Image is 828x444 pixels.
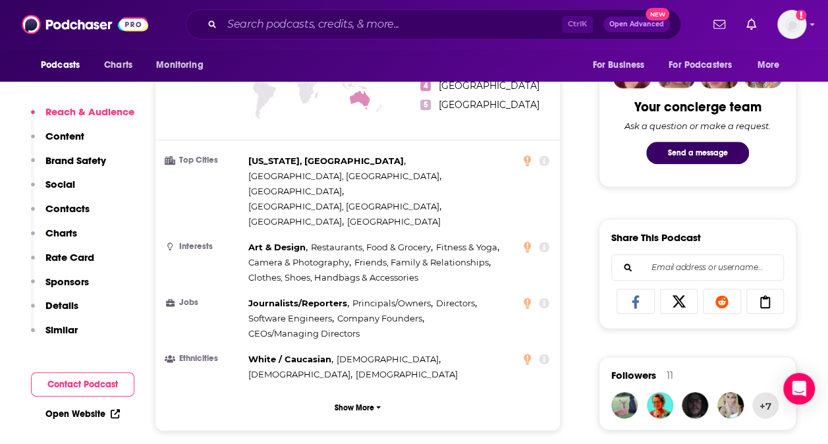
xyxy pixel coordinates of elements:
[147,53,220,78] button: open menu
[248,328,360,339] span: CEOs/Managing Directors
[45,202,90,215] p: Contacts
[248,272,418,283] span: Clothes, Shoes, Handbags & Accessories
[45,227,77,239] p: Charts
[248,313,332,323] span: Software Engineers
[31,202,90,227] button: Contacts
[248,298,347,308] span: Journalists/Reporters
[436,240,499,255] span: ,
[41,56,80,74] span: Podcasts
[248,369,350,379] span: [DEMOGRAPHIC_DATA]
[248,155,404,166] span: [US_STATE], [GEOGRAPHIC_DATA]
[31,105,134,130] button: Reach & Audience
[45,178,75,190] p: Social
[31,372,134,397] button: Contact Podcast
[45,408,120,420] a: Open Website
[248,153,406,169] span: ,
[436,242,497,252] span: Fitness & Yoga
[617,289,655,314] a: Share on Facebook
[337,354,439,364] span: [DEMOGRAPHIC_DATA]
[717,392,744,418] a: pleasureandpain
[783,373,815,404] div: Open Intercom Messenger
[660,289,698,314] a: Share on X/Twitter
[352,296,433,311] span: ,
[647,392,673,418] a: SairMcKee
[777,10,806,39] img: User Profile
[746,289,785,314] a: Copy Link
[31,275,89,300] button: Sponsors
[248,242,306,252] span: Art & Design
[439,80,539,92] span: [GEOGRAPHIC_DATA]
[166,156,243,165] h3: Top Cities
[703,289,741,314] a: Share on Reddit
[335,403,374,412] p: Show More
[45,130,84,142] p: Content
[31,227,77,251] button: Charts
[777,10,806,39] button: Show profile menu
[777,10,806,39] span: Logged in as Morgan16
[104,56,132,74] span: Charts
[337,311,424,326] span: ,
[796,10,806,20] svg: Add a profile image
[609,21,664,28] span: Open Advanced
[248,311,334,326] span: ,
[354,257,489,267] span: Friends, Family & Relationships
[186,9,681,40] div: Search podcasts, credits, & more...
[758,56,780,74] span: More
[436,296,477,311] span: ,
[603,16,670,32] button: Open AdvancedNew
[669,56,732,74] span: For Podcasters
[156,56,203,74] span: Monitoring
[311,242,431,252] span: Restaurants, Food & Grocery
[248,184,344,199] span: ,
[31,323,78,348] button: Similar
[31,130,84,154] button: Content
[31,299,78,323] button: Details
[420,80,431,91] span: 4
[748,53,796,78] button: open menu
[337,313,422,323] span: Company Founders
[311,240,433,255] span: ,
[166,354,243,363] h3: Ethnicities
[634,99,761,115] div: Your concierge team
[222,14,562,35] input: Search podcasts, credits, & more...
[248,214,344,229] span: ,
[248,169,441,184] span: ,
[354,255,491,270] span: ,
[436,298,475,308] span: Directors
[166,395,549,420] button: Show More
[248,354,331,364] span: White / Caucasian
[22,12,148,37] img: Podchaser - Follow, Share and Rate Podcasts
[45,105,134,118] p: Reach & Audience
[45,251,94,264] p: Rate Card
[682,392,708,418] img: Rnyblm199
[45,299,78,312] p: Details
[248,201,439,211] span: [GEOGRAPHIC_DATA], [GEOGRAPHIC_DATA]
[611,392,638,418] img: PhiloCritter
[611,254,784,281] div: Search followers
[31,251,94,275] button: Rate Card
[31,154,106,179] button: Brand Safety
[611,231,701,244] h3: Share This Podcast
[248,367,352,382] span: ,
[741,13,761,36] a: Show notifications dropdown
[248,255,351,270] span: ,
[166,242,243,251] h3: Interests
[248,171,439,181] span: [GEOGRAPHIC_DATA], [GEOGRAPHIC_DATA]
[352,298,431,308] span: Principals/Owners
[248,199,441,214] span: ,
[248,186,342,196] span: [GEOGRAPHIC_DATA]
[45,323,78,336] p: Similar
[248,296,349,311] span: ,
[248,257,349,267] span: Camera & Photography
[96,53,140,78] a: Charts
[45,154,106,167] p: Brand Safety
[660,53,751,78] button: open menu
[622,255,773,280] input: Email address or username...
[646,142,749,164] button: Send a message
[45,275,89,288] p: Sponsors
[439,99,539,111] span: [GEOGRAPHIC_DATA]
[347,216,441,227] span: [GEOGRAPHIC_DATA]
